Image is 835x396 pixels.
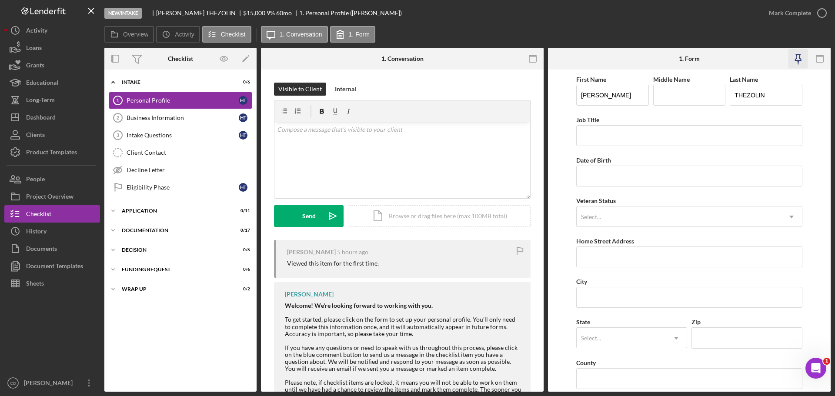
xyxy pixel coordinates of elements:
div: 0 / 6 [234,247,250,253]
div: Documentation [122,228,228,233]
div: New/Intake [104,8,142,19]
label: Home Street Address [576,237,634,245]
a: Eligibility PhaseHT [109,179,252,196]
div: Project Overview [26,188,73,207]
div: History [26,223,47,242]
button: Dashboard [4,109,100,126]
div: 1. Conversation [381,55,424,62]
div: 0 / 17 [234,228,250,233]
div: Sheets [26,275,44,294]
div: Checklist [26,205,51,225]
button: Clients [4,126,100,143]
button: Send [274,205,344,227]
button: Loans [4,39,100,57]
button: Product Templates [4,143,100,161]
label: Last Name [730,76,758,83]
div: Mark Complete [769,4,811,22]
div: Send [302,205,316,227]
time: 2025-10-14 20:19 [337,249,368,256]
button: 1. Form [330,26,375,43]
div: H T [239,113,247,122]
button: Documents [4,240,100,257]
a: Checklist [4,205,100,223]
div: Funding Request [122,267,228,272]
span: $15,000 [243,9,265,17]
div: Dashboard [26,109,56,128]
div: 9 % [267,10,275,17]
div: Application [122,208,228,213]
div: Viewed this item for the first time. [287,260,379,267]
div: Eligibility Phase [127,184,239,191]
label: Checklist [221,31,246,38]
tspan: 1 [117,98,119,103]
div: Loans [26,39,42,59]
a: 3Intake QuestionsHT [109,126,252,144]
div: Product Templates [26,143,77,163]
button: Visible to Client [274,83,326,96]
div: [PERSON_NAME] [287,249,336,256]
div: Intake [122,80,228,85]
a: Sheets [4,275,100,292]
div: 1. Personal Profile ([PERSON_NAME]) [299,10,402,17]
button: Long-Term [4,91,100,109]
iframe: Intercom live chat [805,358,826,379]
div: 0 / 11 [234,208,250,213]
button: Educational [4,74,100,91]
a: 1Personal ProfileHT [109,92,252,109]
div: Visible to Client [278,83,322,96]
text: CD [10,381,16,386]
button: 1. Conversation [261,26,328,43]
button: Grants [4,57,100,74]
label: 1. Form [349,31,370,38]
div: 0 / 6 [234,80,250,85]
div: Grants [26,57,44,76]
span: 1 [823,358,830,365]
div: Decline Letter [127,166,252,173]
div: Business Information [127,114,239,121]
label: Job Title [576,116,599,123]
label: Zip [691,318,701,326]
div: Long-Term [26,91,55,111]
button: Activity [156,26,200,43]
div: People [26,170,45,190]
div: Educational [26,74,58,93]
button: People [4,170,100,188]
a: 2Business InformationHT [109,109,252,126]
button: History [4,223,100,240]
div: [PERSON_NAME] THEZOLIN [156,10,243,17]
button: CD[PERSON_NAME] [4,374,100,392]
div: Documents [26,240,57,260]
button: Overview [104,26,154,43]
div: Wrap up [122,286,228,292]
div: 0 / 6 [234,267,250,272]
div: 60 mo [276,10,292,17]
button: Project Overview [4,188,100,205]
div: Intake Questions [127,132,239,139]
div: Client Contact [127,149,252,156]
div: Decision [122,247,228,253]
button: Mark Complete [760,4,831,22]
div: 1. Form [679,55,700,62]
tspan: 2 [117,115,119,120]
div: Activity [26,22,47,41]
button: Checklist [202,26,251,43]
div: Select... [581,213,601,220]
label: 1. Conversation [280,31,322,38]
button: Activity [4,22,100,39]
div: Document Templates [26,257,83,277]
button: Document Templates [4,257,100,275]
div: H T [239,96,247,105]
div: Internal [335,83,356,96]
a: Decline Letter [109,161,252,179]
label: County [576,359,596,366]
